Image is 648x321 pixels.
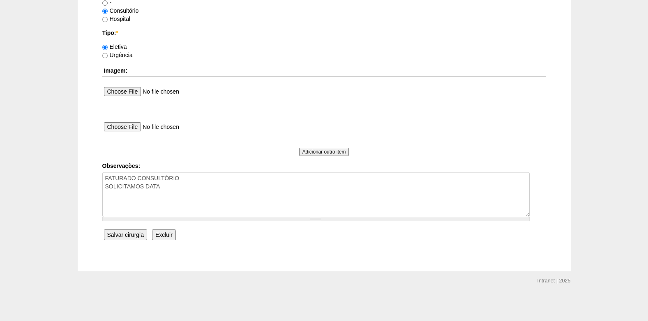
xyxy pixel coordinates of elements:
[102,52,133,58] label: Urgência
[102,17,108,22] input: Hospital
[104,229,147,240] input: Salvar cirurgia
[102,172,530,217] textarea: FATURADO CONSULTÓRIO
[102,29,546,37] label: Tipo:
[102,53,108,58] input: Urgência
[537,277,571,285] div: Intranet | 2025
[102,7,139,14] label: Consultório
[102,44,127,50] label: Eletiva
[299,148,349,156] input: Adicionar outro item
[102,16,131,22] label: Hospital
[102,0,108,6] input: -
[152,229,176,240] input: Excluir
[102,65,546,77] th: Imagem:
[102,45,108,50] input: Eletiva
[102,162,546,170] label: Observações:
[116,30,118,36] span: Este campo é obrigatório.
[102,9,108,14] input: Consultório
